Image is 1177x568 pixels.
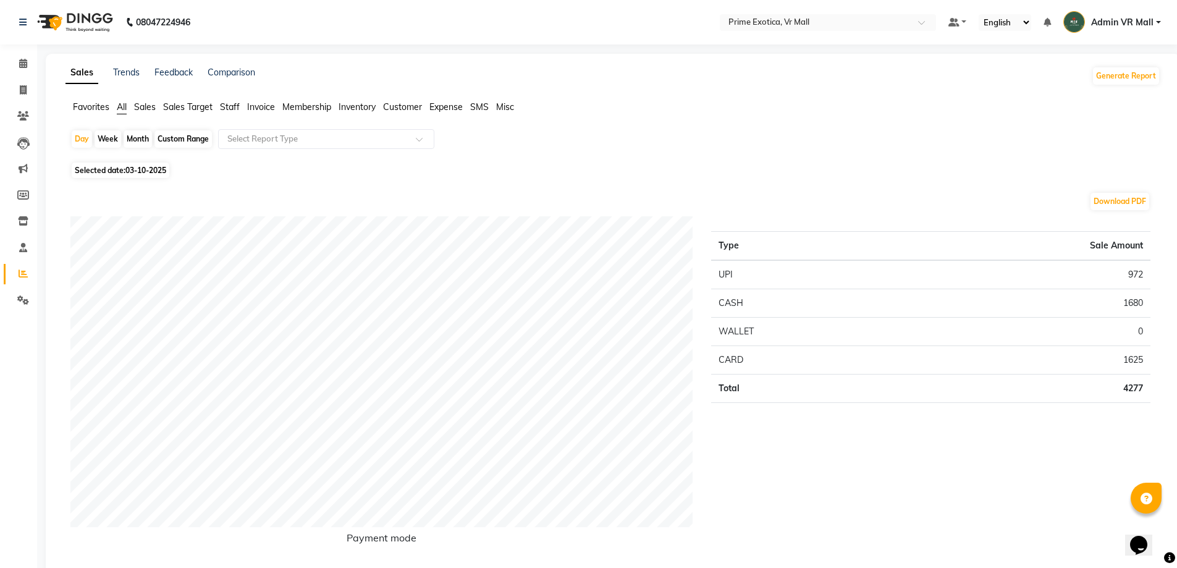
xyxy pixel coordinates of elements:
[95,130,121,148] div: Week
[32,5,116,40] img: logo
[72,163,169,178] span: Selected date:
[220,101,240,112] span: Staff
[154,67,193,78] a: Feedback
[65,62,98,84] a: Sales
[73,101,109,112] span: Favorites
[134,101,156,112] span: Sales
[429,101,463,112] span: Expense
[711,232,897,261] th: Type
[282,101,331,112] span: Membership
[1063,11,1085,33] img: Admin VR Mall
[113,67,140,78] a: Trends
[711,346,897,375] td: CARD
[1093,67,1159,85] button: Generate Report
[136,5,190,40] b: 08047224946
[711,318,897,346] td: WALLET
[117,101,127,112] span: All
[125,166,166,175] span: 03-10-2025
[711,375,897,403] td: Total
[711,260,897,289] td: UPI
[470,101,489,112] span: SMS
[247,101,275,112] span: Invoice
[72,130,92,148] div: Day
[208,67,255,78] a: Comparison
[163,101,213,112] span: Sales Target
[154,130,212,148] div: Custom Range
[383,101,422,112] span: Customer
[496,101,514,112] span: Misc
[711,289,897,318] td: CASH
[339,101,376,112] span: Inventory
[1091,193,1149,210] button: Download PDF
[898,289,1150,318] td: 1680
[1091,16,1154,29] span: Admin VR Mall
[70,532,693,549] h6: Payment mode
[898,346,1150,375] td: 1625
[124,130,152,148] div: Month
[898,375,1150,403] td: 4277
[898,232,1150,261] th: Sale Amount
[1125,519,1165,556] iframe: chat widget
[898,318,1150,346] td: 0
[898,260,1150,289] td: 972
